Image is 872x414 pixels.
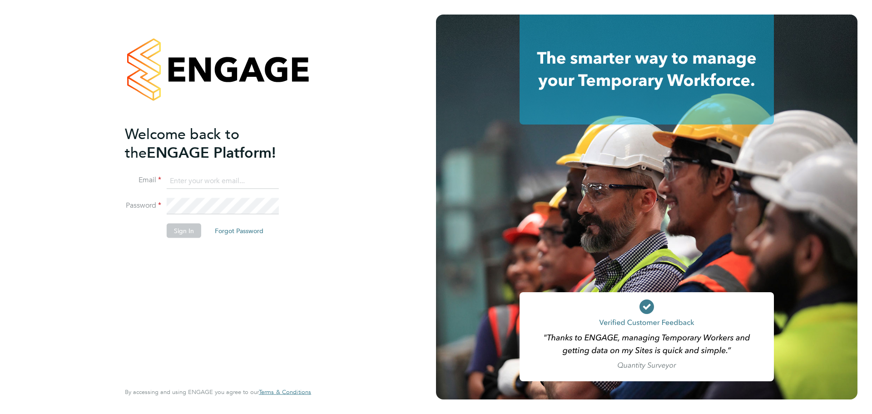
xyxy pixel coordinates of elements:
button: Forgot Password [208,224,271,238]
span: By accessing and using ENGAGE you agree to our [125,388,311,396]
input: Enter your work email... [167,173,279,189]
button: Sign In [167,224,201,238]
span: Welcome back to the [125,125,239,161]
h2: ENGAGE Platform! [125,125,302,162]
label: Password [125,201,161,210]
a: Terms & Conditions [259,389,311,396]
label: Email [125,175,161,185]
